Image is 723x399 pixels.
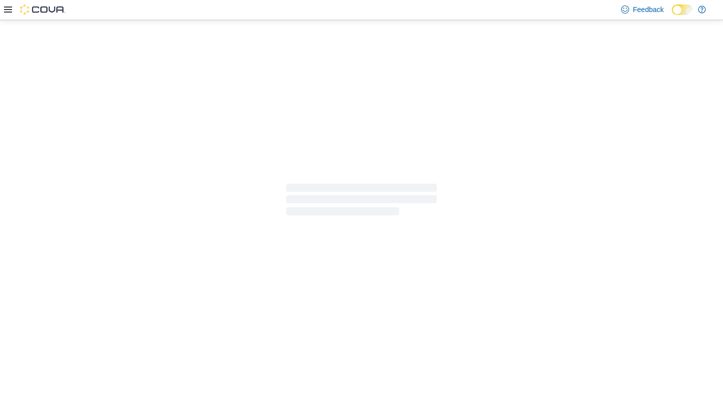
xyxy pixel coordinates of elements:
span: Feedback [633,5,664,15]
span: Loading [286,186,437,218]
img: Cova [20,5,65,15]
input: Dark Mode [672,5,693,15]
